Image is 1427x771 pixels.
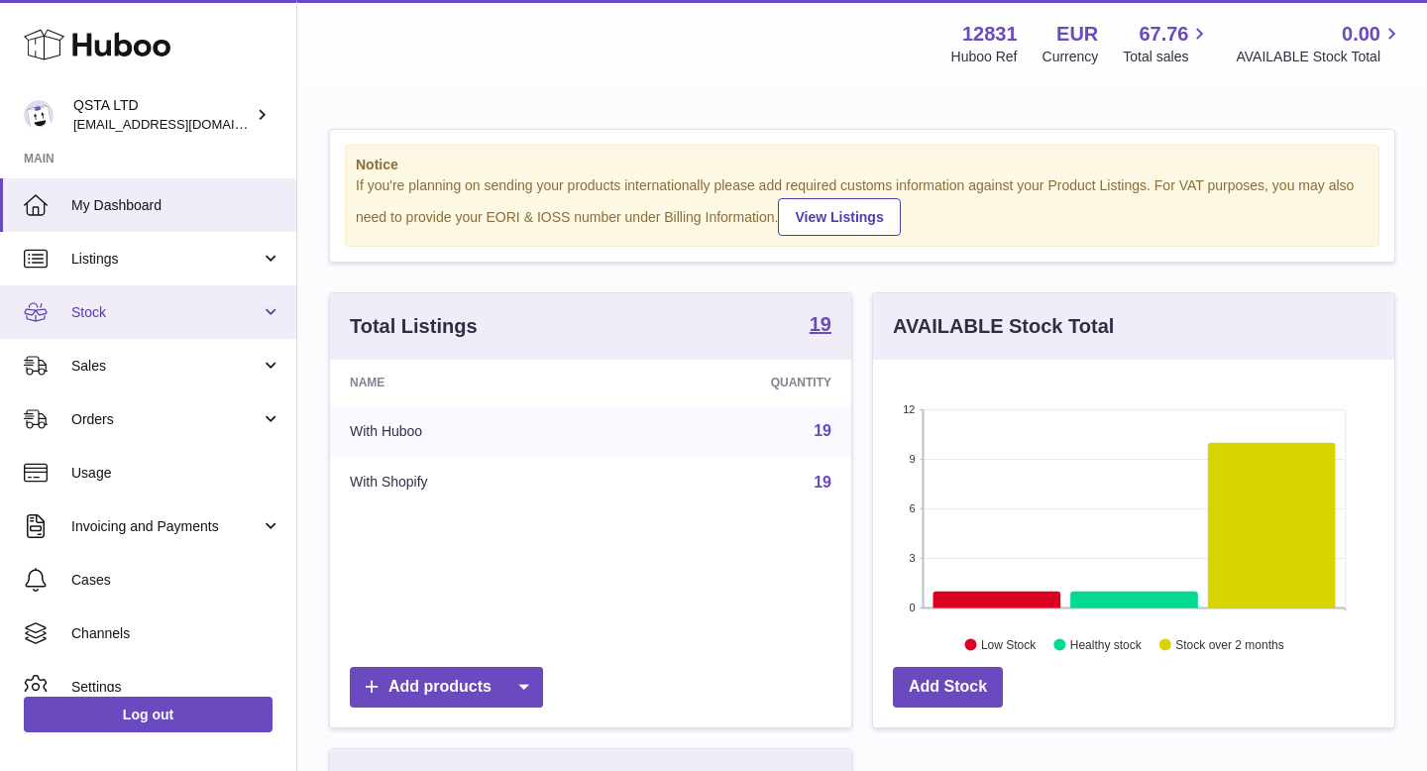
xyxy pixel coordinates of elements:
[71,464,281,483] span: Usage
[814,474,831,491] a: 19
[356,156,1369,174] strong: Notice
[1139,21,1188,48] span: 67.76
[1175,637,1283,651] text: Stock over 2 months
[903,403,915,415] text: 12
[1043,48,1099,66] div: Currency
[1070,637,1143,651] text: Healthy stock
[1236,21,1403,66] a: 0.00 AVAILABLE Stock Total
[24,100,54,130] img: rodcp10@gmail.com
[1236,48,1403,66] span: AVAILABLE Stock Total
[71,250,261,269] span: Listings
[962,21,1018,48] strong: 12831
[893,667,1003,708] a: Add Stock
[778,198,900,236] a: View Listings
[350,667,543,708] a: Add products
[73,116,291,132] span: [EMAIL_ADDRESS][DOMAIN_NAME]
[71,678,281,697] span: Settings
[71,410,261,429] span: Orders
[71,571,281,590] span: Cases
[350,313,478,340] h3: Total Listings
[71,624,281,643] span: Channels
[1056,21,1098,48] strong: EUR
[981,637,1037,651] text: Low Stock
[1123,48,1211,66] span: Total sales
[810,314,831,338] a: 19
[611,360,851,405] th: Quantity
[909,602,915,613] text: 0
[1123,21,1211,66] a: 67.76 Total sales
[71,517,261,536] span: Invoicing and Payments
[71,303,261,322] span: Stock
[73,96,252,134] div: QSTA LTD
[810,314,831,334] strong: 19
[814,422,831,439] a: 19
[71,357,261,376] span: Sales
[909,502,915,514] text: 6
[893,313,1114,340] h3: AVAILABLE Stock Total
[24,697,273,732] a: Log out
[951,48,1018,66] div: Huboo Ref
[330,457,611,508] td: With Shopify
[909,453,915,465] text: 9
[330,360,611,405] th: Name
[71,196,281,215] span: My Dashboard
[330,405,611,457] td: With Huboo
[356,176,1369,236] div: If you're planning on sending your products internationally please add required customs informati...
[909,552,915,564] text: 3
[1342,21,1380,48] span: 0.00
